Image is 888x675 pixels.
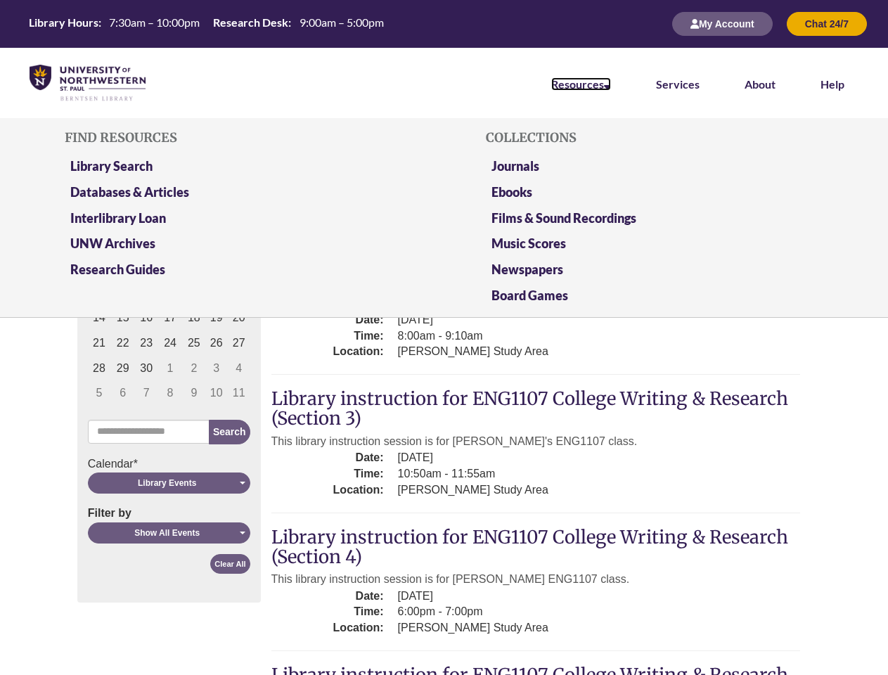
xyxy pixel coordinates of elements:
[271,466,384,482] dt: Time:
[209,420,250,444] button: Search
[398,312,801,328] dd: [DATE]
[92,527,243,539] div: Show All Events
[398,450,801,466] dd: [DATE]
[656,77,700,91] a: Services
[271,432,801,451] div: This library instruction session is for [PERSON_NAME]'s ENG1107 class.
[205,356,228,381] td: 3
[271,620,384,636] dt: Location:
[70,184,189,200] a: Databases & Articles
[23,15,389,33] a: Hours Today
[70,262,165,277] a: Research Guides
[271,526,788,568] a: Library instruction for ENG1107 College Writing & Research (Section 4)
[88,507,131,519] span: Filter by
[157,330,183,356] td: 24
[491,236,566,251] a: Music Scores
[135,356,157,381] td: 30
[70,210,166,226] a: Interlibrary Loan
[271,450,384,466] dt: Date:
[491,184,532,200] a: Ebooks
[228,380,250,406] td: 11
[398,604,801,620] dd: 6:00pm - 7:00pm
[110,305,135,330] td: 15
[398,344,801,360] dd: [PERSON_NAME] Study Area
[134,458,138,470] span: Required
[70,158,153,174] a: Library Search
[183,380,205,406] td: 9
[300,15,384,29] span: 9:00am – 5:00pm
[271,387,788,430] a: Library instruction for ENG1107 College Writing & Research (Section 3)
[821,77,844,91] a: Help
[271,344,384,360] dt: Location:
[271,312,384,328] dt: Date:
[398,620,801,636] dd: [PERSON_NAME] Study Area
[205,380,228,406] td: 10
[398,482,801,499] dd: [PERSON_NAME] Study Area
[157,380,183,406] td: 8
[745,77,776,91] a: About
[210,554,250,574] a: Clear All
[228,305,250,330] td: 20
[88,522,250,544] button: Show All Events
[228,330,250,356] td: 27
[65,131,402,145] h5: Find Resources
[205,305,228,330] td: 19
[109,15,200,29] span: 7:30am – 10:00pm
[183,330,205,356] td: 25
[271,604,384,620] dt: Time:
[70,236,155,251] a: UNW Archives
[88,455,138,473] label: Calendar
[398,328,801,345] dd: 8:00am - 9:10am
[23,15,103,30] th: Library Hours:
[88,305,110,330] td: 14
[88,380,110,406] td: 5
[88,330,110,356] td: 21
[110,380,135,406] td: 6
[672,18,773,30] a: My Account
[398,466,801,482] dd: 10:50am - 11:55am
[271,328,384,345] dt: Time:
[398,589,801,605] dd: [DATE]
[271,589,384,605] dt: Date:
[271,570,801,589] div: This library instruction session is for [PERSON_NAME] ENG1107 class.
[787,12,867,36] button: Chat 24/7
[88,420,210,444] input: Search for event...
[228,356,250,381] td: 4
[88,356,110,381] td: 28
[491,158,539,174] a: Journals
[135,305,157,330] td: 16
[88,472,250,494] button: Library Events
[183,356,205,381] td: 2
[110,330,135,356] td: 22
[92,477,243,489] div: Library Events
[207,15,293,30] th: Research Desk:
[787,18,867,30] a: Chat 24/7
[135,380,157,406] td: 7
[491,288,568,303] a: Board Games
[486,131,823,145] h5: Collections
[157,356,183,381] td: 1
[135,330,157,356] td: 23
[183,305,205,330] td: 18
[30,65,146,101] img: UNWSP Library Logo
[491,262,563,277] a: Newspapers
[205,330,228,356] td: 26
[491,210,636,226] a: Films & Sound Recordings
[110,356,135,381] td: 29
[23,15,389,32] table: Hours Today
[672,12,773,36] button: My Account
[551,77,611,91] a: Resources
[157,305,183,330] td: 17
[271,482,384,499] dt: Location:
